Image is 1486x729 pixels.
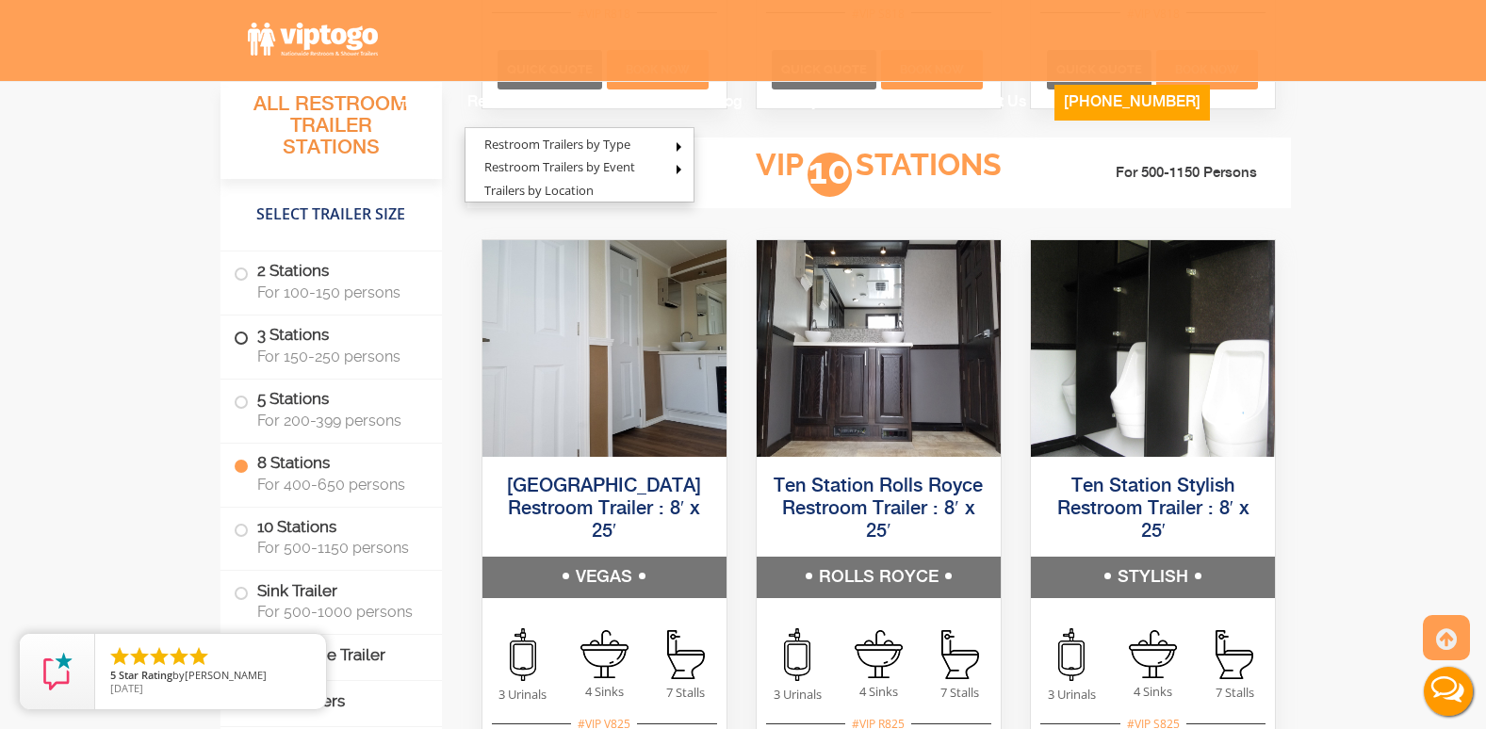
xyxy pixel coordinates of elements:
span: 7 Stalls [645,684,726,702]
span: 5 [110,668,116,682]
img: an icon of stall [941,630,979,679]
a: Restroom Trailers [453,77,604,152]
li:  [128,645,151,668]
label: Bunk Suite Trailer [234,635,429,675]
img: an icon of sink [580,630,629,678]
span: For 500-1150 persons [257,539,419,557]
a: Restroom Trailers by Event [465,155,654,179]
li:  [168,645,190,668]
span: For 400-650 persons [257,475,419,493]
span: [PERSON_NAME] [185,668,267,682]
img: an icon of urinal [784,628,810,681]
span: For 200-399 persons [257,412,419,429]
span: For 100-150 persons [257,283,419,301]
img: an icon of urinal [510,628,536,681]
span: 3 Urinals [757,686,838,704]
h4: Select Trailer Size [220,187,442,242]
a: Trailers by Location [465,179,612,202]
a: Blog [696,77,756,152]
button: [PHONE_NUMBER] [1054,85,1210,121]
span: For 500-1000 persons [257,603,419,621]
span: 7 Stalls [1194,684,1275,702]
span: by [110,670,311,683]
h3: VIP Stations [681,149,1075,201]
span: 3 Urinals [1031,686,1112,704]
span: 10 [808,153,852,197]
label: Sink Trailer [234,571,429,629]
a: Ten Station Rolls Royce Restroom Trailer : 8′ x 25′ [774,477,983,542]
a: About Us [604,77,696,152]
h5: VEGAS [482,557,727,598]
li:  [188,645,210,668]
span: 7 Stalls [920,684,1001,702]
li:  [148,645,171,668]
h5: STYLISH [1031,557,1275,598]
img: A front view of trailer booth with ten restrooms, and two doors with male and female sign on them [482,240,727,457]
a: Ten Station Stylish Restroom Trailer : 8′ x 25′ [1057,477,1249,542]
img: Review Rating [39,653,76,690]
span: 3 Urinals [482,686,563,704]
img: A front view of trailer booth with ten restrooms, and two doors with male and female sign on them [757,240,1001,457]
li:  [108,645,131,668]
label: 2 Stations [234,251,429,310]
span: For 150-250 persons [257,348,419,365]
img: an icon of sink [1129,630,1177,678]
label: 8 Stations [234,444,429,502]
span: 4 Sinks [1113,683,1194,701]
img: an icon of sink [855,630,903,678]
a: Restroom Trailers by Type [465,133,649,156]
label: 10 Stations [234,507,429,565]
a: Contact Us [935,77,1040,152]
label: 5 Stations [234,380,429,438]
img: an icon of stall [1216,630,1253,679]
span: 4 Sinks [838,683,919,701]
a: [PHONE_NUMBER] [1040,77,1224,161]
a: Gallery [756,77,833,152]
a: [GEOGRAPHIC_DATA] Restroom Trailer : 8′ x 25′ [507,477,701,542]
label: ADA Trailers [234,681,429,721]
span: 4 Sinks [563,683,645,701]
h5: ROLLS ROYCE [757,557,1001,598]
span: Star Rating [119,668,172,682]
a: Resources [833,77,935,152]
li: For 500-1150 Persons [1076,164,1278,184]
img: A front view of trailer booth with ten restrooms, and two doors with male and female sign on them [1031,240,1275,457]
label: 3 Stations [234,316,429,374]
a: Home [384,77,453,152]
button: Live Chat [1411,654,1486,729]
span: [DATE] [110,681,143,695]
img: an icon of stall [667,630,705,679]
img: an icon of urinal [1058,628,1085,681]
